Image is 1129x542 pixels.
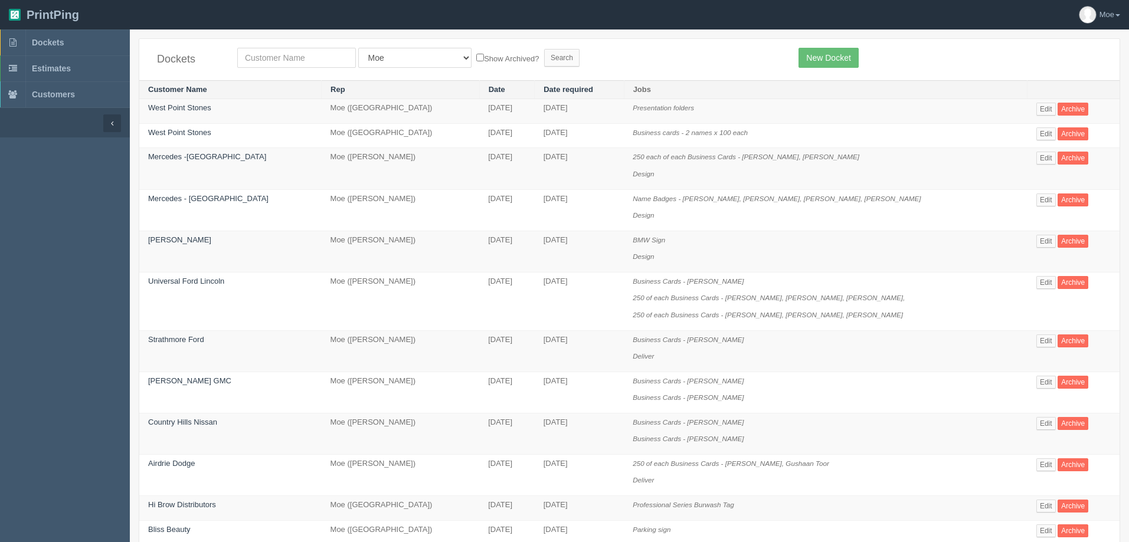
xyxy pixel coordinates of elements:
[148,194,269,203] a: Mercedes - [GEOGRAPHIC_DATA]
[633,277,744,285] i: Business Cards - [PERSON_NAME]
[1036,500,1056,513] a: Edit
[633,501,734,508] i: Professional Series Burwash Tag
[157,54,220,65] h4: Dockets
[489,85,505,94] a: Date
[633,377,744,385] i: Business Cards - [PERSON_NAME]
[1036,193,1056,206] a: Edit
[633,104,694,111] i: Presentation folders
[148,152,266,161] a: Mercedes -[GEOGRAPHIC_DATA]
[479,413,535,454] td: [DATE]
[633,525,670,533] i: Parking sign
[633,129,748,136] i: Business cards - 2 names x 100 each
[535,231,624,272] td: [DATE]
[633,393,744,401] i: Business Cards - [PERSON_NAME]
[32,38,64,47] span: Dockets
[1058,276,1088,289] a: Archive
[1058,524,1088,537] a: Archive
[322,231,480,272] td: Moe ([PERSON_NAME])
[1058,500,1088,513] a: Archive
[544,49,580,67] input: Search
[322,148,480,189] td: Moe ([PERSON_NAME])
[535,99,624,124] td: [DATE]
[148,500,216,509] a: Hi Brow Distributors
[633,336,744,343] i: Business Cards - [PERSON_NAME]
[1058,103,1088,116] a: Archive
[32,90,75,99] span: Customers
[799,48,858,68] a: New Docket
[535,330,624,372] td: [DATE]
[1058,376,1088,389] a: Archive
[544,85,593,94] a: Date required
[1036,103,1056,116] a: Edit
[9,9,21,21] img: logo-3e63b451c926e2ac314895c53de4908e5d424f24456219fb08d385ab2e579770.png
[479,454,535,495] td: [DATE]
[633,195,921,202] i: Name Badges - [PERSON_NAME], [PERSON_NAME], [PERSON_NAME], [PERSON_NAME]
[479,123,535,148] td: [DATE]
[535,189,624,231] td: [DATE]
[148,277,224,285] a: Universal Ford Lincoln
[633,311,903,318] i: 250 of each Business Cards - [PERSON_NAME], [PERSON_NAME], [PERSON_NAME]
[322,330,480,372] td: Moe ([PERSON_NAME])
[148,103,211,112] a: West Point Stones
[479,330,535,372] td: [DATE]
[322,123,480,148] td: Moe ([GEOGRAPHIC_DATA])
[148,335,204,344] a: Strathmore Ford
[148,459,195,468] a: Airdrie Dodge
[535,454,624,495] td: [DATE]
[1036,235,1056,248] a: Edit
[148,85,207,94] a: Customer Name
[1058,235,1088,248] a: Archive
[322,496,480,521] td: Moe ([GEOGRAPHIC_DATA])
[633,170,654,178] i: Design
[1058,193,1088,206] a: Archive
[322,272,480,330] td: Moe ([PERSON_NAME])
[148,235,211,244] a: [PERSON_NAME]
[633,352,654,360] i: Deliver
[1079,6,1096,23] img: avatar_default-7531ab5dedf162e01f1e0bb0964e6a185e93c5c22dfe317fb01d7f8cd2b1632c.jpg
[624,80,1027,99] th: Jobs
[322,454,480,495] td: Moe ([PERSON_NAME])
[1058,334,1088,347] a: Archive
[479,99,535,124] td: [DATE]
[32,64,71,73] span: Estimates
[476,51,539,65] label: Show Archived?
[1036,417,1056,430] a: Edit
[1036,276,1056,289] a: Edit
[633,418,744,426] i: Business Cards - [PERSON_NAME]
[633,459,829,467] i: 250 of each Business Cards - [PERSON_NAME], Gushaan Toor
[479,189,535,231] td: [DATE]
[479,231,535,272] td: [DATE]
[476,54,484,61] input: Show Archived?
[479,372,535,413] td: [DATE]
[330,85,345,94] a: Rep
[1036,524,1056,537] a: Edit
[633,294,905,301] i: 250 of each Business Cards - [PERSON_NAME], [PERSON_NAME], [PERSON_NAME],
[1036,127,1056,140] a: Edit
[535,272,624,330] td: [DATE]
[148,128,211,137] a: West Point Stones
[1058,127,1088,140] a: Archive
[1058,458,1088,471] a: Archive
[237,48,356,68] input: Customer Name
[1058,152,1088,165] a: Archive
[535,372,624,413] td: [DATE]
[633,252,654,260] i: Design
[479,272,535,330] td: [DATE]
[148,418,217,426] a: Country Hills Nissan
[322,372,480,413] td: Moe ([PERSON_NAME])
[322,189,480,231] td: Moe ([PERSON_NAME])
[479,148,535,189] td: [DATE]
[633,211,654,219] i: Design
[1036,458,1056,471] a: Edit
[633,476,654,484] i: Deliver
[633,153,859,160] i: 250 each of each Business Cards - [PERSON_NAME], [PERSON_NAME]
[1036,152,1056,165] a: Edit
[535,496,624,521] td: [DATE]
[535,123,624,148] td: [DATE]
[1036,334,1056,347] a: Edit
[322,413,480,454] td: Moe ([PERSON_NAME])
[1058,417,1088,430] a: Archive
[535,148,624,189] td: [DATE]
[479,496,535,521] td: [DATE]
[148,525,191,534] a: Bliss Beauty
